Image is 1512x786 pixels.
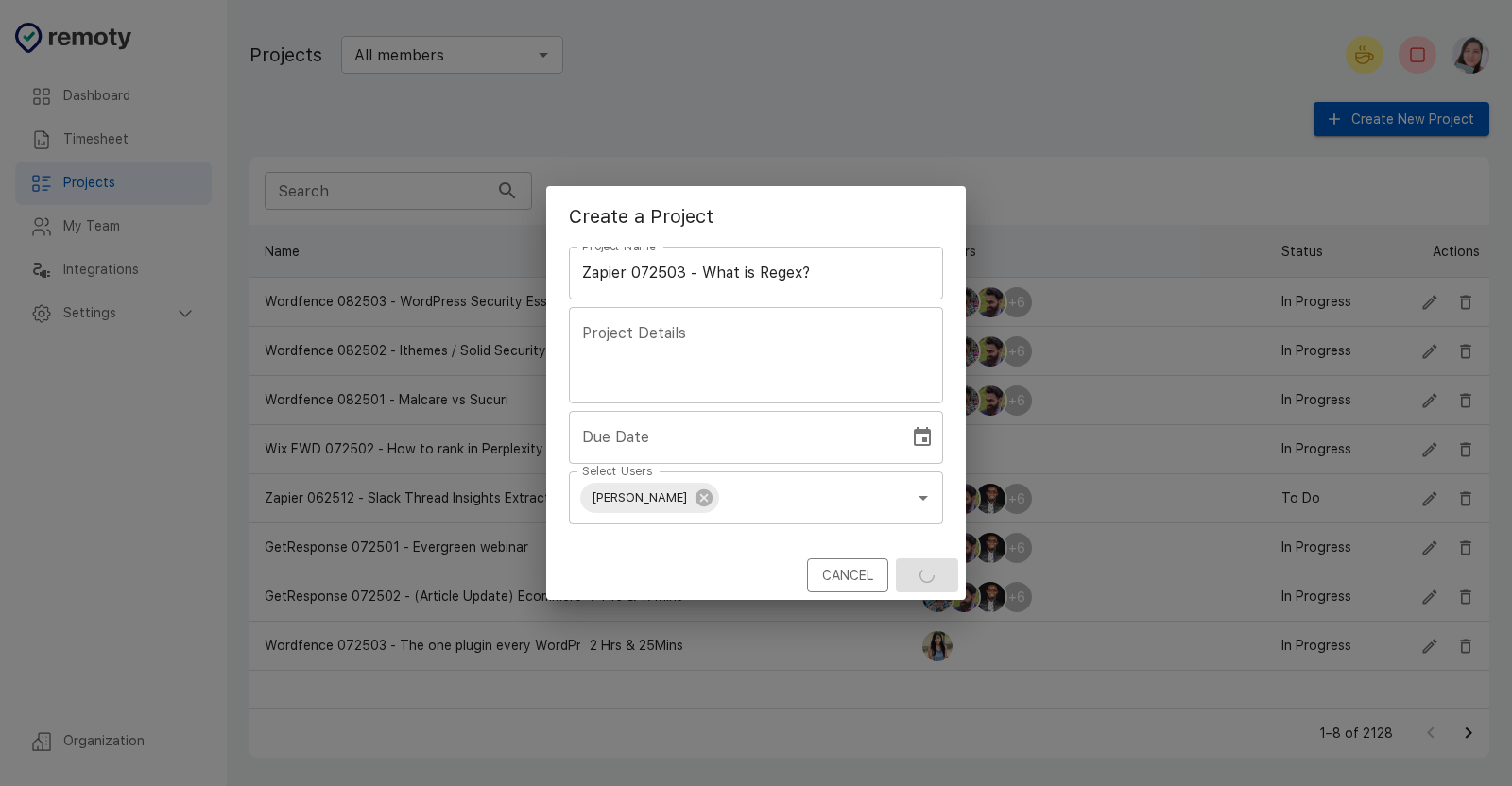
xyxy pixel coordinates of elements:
[807,558,888,593] button: Cancel
[580,487,699,508] span: [PERSON_NAME]
[582,463,652,479] label: Select Users
[910,485,936,511] button: Open
[546,186,966,247] h2: Create a Project
[580,483,719,513] div: [PERSON_NAME]
[582,238,655,254] label: Project Name
[569,411,896,464] input: mm/dd/yyyy
[903,419,941,456] button: Choose date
